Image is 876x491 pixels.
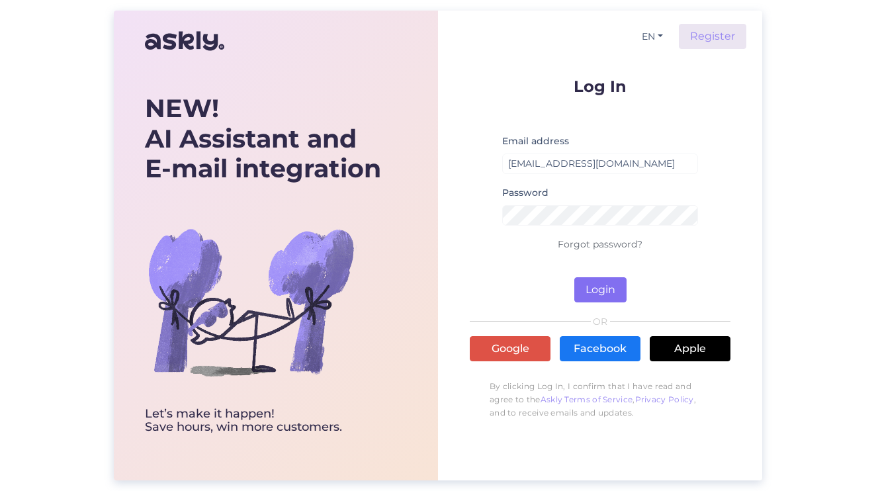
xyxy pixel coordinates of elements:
a: Apple [650,336,730,361]
a: Google [470,336,550,361]
a: Askly Terms of Service [541,394,633,404]
button: Login [574,277,627,302]
b: NEW! [145,93,219,124]
span: OR [591,317,610,326]
img: bg-askly [145,196,357,408]
img: Askly [145,25,224,57]
label: Email address [502,134,569,148]
label: Password [502,186,548,200]
div: AI Assistant and E-mail integration [145,93,381,184]
p: Log In [470,78,730,95]
p: By clicking Log In, I confirm that I have read and agree to the , , and to receive emails and upd... [470,373,730,426]
input: Enter email [502,154,698,174]
div: Let’s make it happen! Save hours, win more customers. [145,408,381,434]
button: EN [636,27,668,46]
a: Register [679,24,746,49]
a: Forgot password? [558,238,642,250]
a: Facebook [560,336,640,361]
a: Privacy Policy [635,394,694,404]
